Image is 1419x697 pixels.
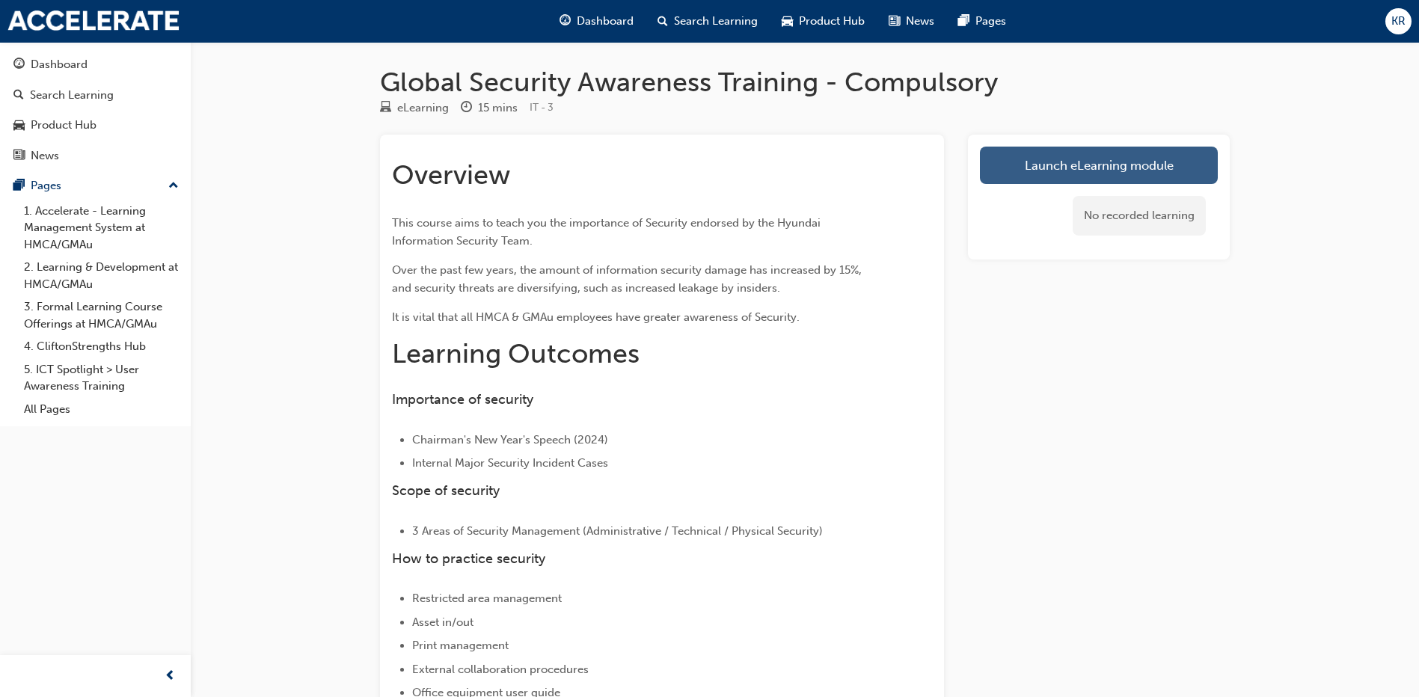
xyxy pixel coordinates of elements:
div: News [31,147,59,165]
span: Pages [975,13,1006,30]
a: Product Hub [6,111,185,139]
span: Search Learning [674,13,758,30]
div: No recorded learning [1073,196,1206,236]
a: News [6,142,185,170]
a: search-iconSearch Learning [646,6,770,37]
span: Product Hub [799,13,865,30]
span: car-icon [782,12,793,31]
a: 3. Formal Learning Course Offerings at HMCA/GMAu [18,295,185,335]
a: news-iconNews [877,6,946,37]
span: search-icon [13,89,24,102]
span: search-icon [658,12,668,31]
button: Pages [6,172,185,200]
span: pages-icon [13,179,25,193]
div: Search Learning [30,87,114,104]
a: 2. Learning & Development at HMCA/GMAu [18,256,185,295]
div: Product Hub [31,117,96,134]
span: 3 Areas of Security Management (Administrative / Technical / Physical Security) [412,524,823,538]
span: pages-icon [958,12,969,31]
span: Internal Major Security Incident Cases [412,456,608,470]
div: Type [380,99,449,117]
span: Print management [412,639,509,652]
span: Over the past few years, the amount of information security damage has increased by 15%, and secu... [392,263,865,295]
a: Launch eLearning module [980,147,1218,184]
a: 5. ICT Spotlight > User Awareness Training [18,358,185,398]
button: KR [1385,8,1412,34]
a: Search Learning [6,82,185,109]
span: learningResourceType_ELEARNING-icon [380,102,391,115]
a: All Pages [18,398,185,421]
span: Dashboard [577,13,634,30]
span: Scope of security [392,482,500,499]
img: accelerate-hmca [7,10,180,31]
h1: Global Security Awareness Training - Compulsory [380,66,1230,99]
span: News [906,13,934,30]
span: Chairman's New Year's Speech (2024) [412,433,608,446]
span: guage-icon [13,58,25,72]
a: pages-iconPages [946,6,1018,37]
a: Dashboard [6,51,185,79]
span: clock-icon [461,102,472,115]
span: prev-icon [165,667,176,686]
div: eLearning [397,99,449,117]
div: Dashboard [31,56,88,73]
a: 4. CliftonStrengths Hub [18,335,185,358]
span: Importance of security [392,391,533,408]
span: Asset in/out [412,615,473,629]
a: guage-iconDashboard [548,6,646,37]
div: Pages [31,177,61,194]
button: DashboardSearch LearningProduct HubNews [6,48,185,172]
span: KR [1391,13,1406,30]
span: Learning Outcomes [392,337,640,369]
a: 1. Accelerate - Learning Management System at HMCA/GMAu [18,200,185,257]
span: news-icon [13,150,25,163]
span: car-icon [13,119,25,132]
span: Overview [392,159,510,191]
div: Duration [461,99,518,117]
span: news-icon [889,12,900,31]
span: It is vital that all HMCA & GMAu employees have greater awareness of Security. [392,310,800,324]
span: Restricted area management [412,592,562,605]
span: External collaboration procedures [412,663,589,676]
span: guage-icon [560,12,571,31]
a: car-iconProduct Hub [770,6,877,37]
span: up-icon [168,176,179,196]
span: This course aims to teach you the importance of Security endorsed by the Hyundai Information Secu... [392,216,824,248]
span: How to practice security [392,550,545,567]
div: 15 mins [478,99,518,117]
span: Learning resource code [530,101,554,114]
